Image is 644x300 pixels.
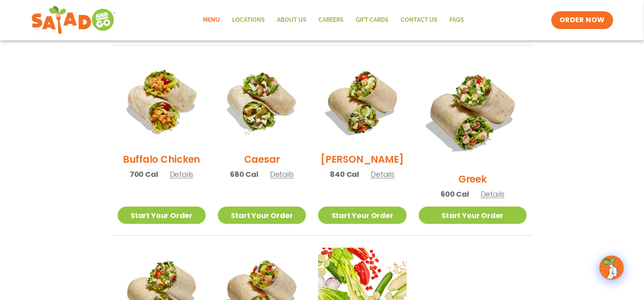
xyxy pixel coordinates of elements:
span: Details [371,169,395,179]
a: Careers [313,11,350,29]
a: About Us [271,11,313,29]
span: Details [481,189,505,199]
img: wpChatIcon [600,256,623,279]
a: GIFT CARDS [350,11,395,29]
span: 680 Cal [230,169,258,180]
a: FAQs [444,11,471,29]
span: 840 Cal [330,169,359,180]
nav: Menu [197,11,471,29]
img: Product photo for Greek Wrap [419,58,527,166]
h2: Buffalo Chicken [123,152,200,166]
a: Locations [226,11,271,29]
h2: Greek [458,172,487,186]
span: 600 Cal [441,189,469,199]
span: 700 Cal [130,169,158,180]
a: Start Your Order [218,207,306,224]
a: Contact Us [395,11,444,29]
span: Details [170,169,194,179]
h2: [PERSON_NAME] [321,152,404,166]
h2: Caesar [244,152,280,166]
a: Start Your Order [318,207,406,224]
a: Start Your Order [118,207,206,224]
span: Details [270,169,294,179]
a: ORDER NOW [551,11,613,29]
img: new-SAG-logo-768×292 [31,4,116,36]
img: Product photo for Caesar Wrap [218,58,306,146]
img: Product photo for Cobb Wrap [318,58,406,146]
a: Start Your Order [419,207,527,224]
span: ORDER NOW [560,15,605,25]
a: Menu [197,11,226,29]
img: Product photo for Buffalo Chicken Wrap [118,58,206,146]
